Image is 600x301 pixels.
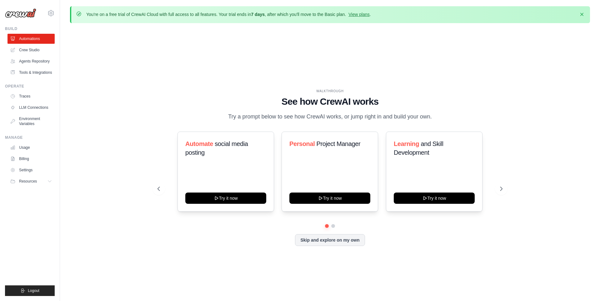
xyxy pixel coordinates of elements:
span: Resources [19,179,37,184]
button: Try it now [394,193,475,204]
p: You're on a free trial of CrewAI Cloud with full access to all features. Your trial ends in , aft... [86,11,371,18]
p: Try a prompt below to see how CrewAI works, or jump right in and build your own. [225,112,435,121]
span: Automate [185,140,213,147]
div: Build [5,26,55,31]
a: LLM Connections [7,103,55,113]
a: Tools & Integrations [7,68,55,78]
span: Logout [28,288,39,293]
button: Try it now [289,193,370,204]
a: Crew Studio [7,45,55,55]
a: Automations [7,34,55,44]
a: Environment Variables [7,114,55,129]
img: Logo [5,8,36,18]
a: View plans [348,12,369,17]
a: Billing [7,154,55,164]
button: Logout [5,285,55,296]
button: Resources [7,176,55,186]
button: Skip and explore on my own [295,234,365,246]
span: Project Manager [317,140,361,147]
span: social media posting [185,140,248,156]
span: and Skill Development [394,140,443,156]
button: Try it now [185,193,266,204]
div: Manage [5,135,55,140]
div: WALKTHROUGH [157,89,502,93]
div: Operate [5,84,55,89]
span: Personal [289,140,315,147]
a: Usage [7,143,55,153]
a: Settings [7,165,55,175]
span: Learning [394,140,419,147]
a: Traces [7,91,55,101]
a: Agents Repository [7,56,55,66]
strong: 7 days [251,12,265,17]
h1: See how CrewAI works [157,96,502,107]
